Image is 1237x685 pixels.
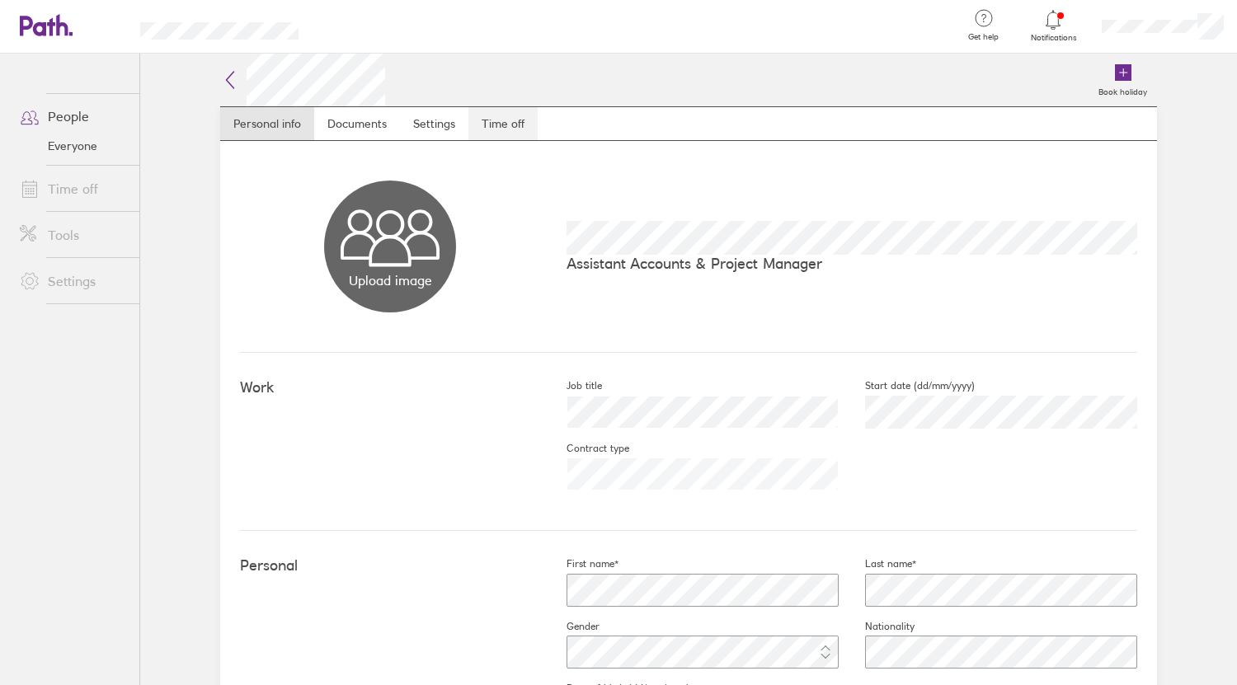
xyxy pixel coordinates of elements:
[540,379,602,392] label: Job title
[540,620,600,633] label: Gender
[957,32,1010,42] span: Get help
[540,442,629,455] label: Contract type
[7,100,139,133] a: People
[220,107,314,140] a: Personal info
[839,557,916,570] label: Last name*
[839,379,975,392] label: Start date (dd/mm/yyyy)
[468,107,538,140] a: Time off
[1089,54,1157,106] a: Book holiday
[240,379,540,396] h4: Work
[540,557,618,570] label: First name*
[7,265,139,298] a: Settings
[400,107,468,140] a: Settings
[1027,33,1080,43] span: Notifications
[7,172,139,205] a: Time off
[567,255,1137,272] p: Assistant Accounts & Project Manager
[7,133,139,159] a: Everyone
[314,107,400,140] a: Documents
[1027,8,1080,43] a: Notifications
[240,557,540,575] h4: Personal
[1089,82,1157,97] label: Book holiday
[839,620,915,633] label: Nationality
[7,218,139,251] a: Tools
